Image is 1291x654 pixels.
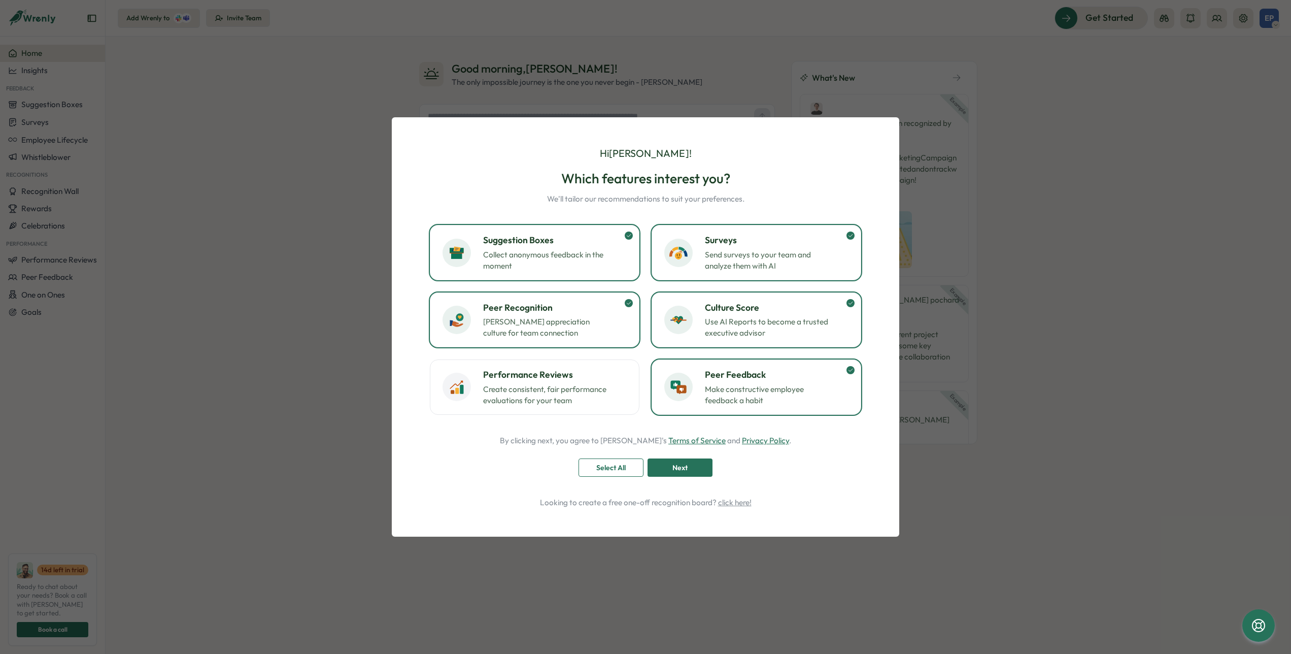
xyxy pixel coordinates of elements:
p: Make constructive employee feedback a habit [705,384,832,406]
p: Looking to create a free one-off recognition board? [420,497,871,508]
button: Suggestion BoxesCollect anonymous feedback in the moment [430,225,639,280]
span: Select All [596,459,626,476]
button: Peer Recognition[PERSON_NAME] appreciation culture for team connection [430,292,639,347]
button: Select All [579,459,643,477]
button: Peer FeedbackMake constructive employee feedback a habit [652,359,861,414]
span: Next [672,459,688,476]
h3: Peer Feedback [705,368,848,381]
a: Terms of Service [668,436,726,445]
p: By clicking next, you agree to [PERSON_NAME]'s and . [500,435,791,446]
p: Hi [PERSON_NAME] ! [600,146,692,161]
button: SurveysSend surveys to your team and analyze them with AI [652,225,861,280]
h3: Suggestion Boxes [483,234,627,247]
p: [PERSON_NAME] appreciation culture for team connection [483,316,610,339]
p: Create consistent, fair performance evaluations for your team [483,384,610,406]
a: Privacy Policy [742,436,789,445]
a: click here! [718,498,752,507]
button: Next [648,459,712,477]
p: Send surveys to your team and analyze them with AI [705,249,832,272]
button: Performance ReviewsCreate consistent, fair performance evaluations for your team [430,359,639,414]
h3: Culture Score [705,301,848,314]
p: We'll tailor our recommendations to suit your preferences. [547,193,744,205]
h3: Surveys [705,234,848,247]
p: Collect anonymous feedback in the moment [483,249,610,272]
h2: Which features interest you? [547,170,744,187]
p: Use AI Reports to become a trusted executive advisor [705,316,832,339]
h3: Peer Recognition [483,301,627,314]
h3: Performance Reviews [483,368,627,381]
button: Culture ScoreUse AI Reports to become a trusted executive advisor [652,292,861,347]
